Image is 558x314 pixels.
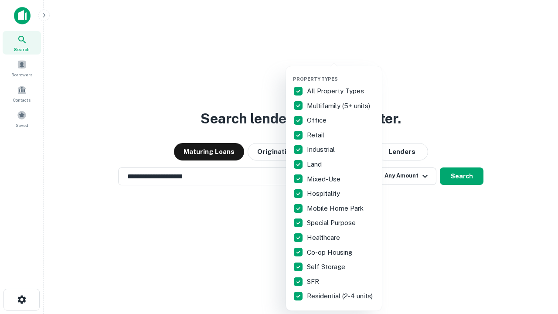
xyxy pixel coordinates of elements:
p: Residential (2-4 units) [307,291,374,301]
p: Mobile Home Park [307,203,365,214]
p: Mixed-Use [307,174,342,184]
p: Land [307,159,323,170]
iframe: Chat Widget [514,244,558,286]
p: Multifamily (5+ units) [307,101,372,111]
p: Retail [307,130,326,140]
p: Industrial [307,144,337,155]
p: All Property Types [307,86,366,96]
p: SFR [307,276,321,287]
p: Hospitality [307,188,342,199]
p: Office [307,115,328,126]
span: Property Types [293,76,338,82]
p: Special Purpose [307,218,357,228]
p: Healthcare [307,232,342,243]
p: Co-op Housing [307,247,354,258]
p: Self Storage [307,262,347,272]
